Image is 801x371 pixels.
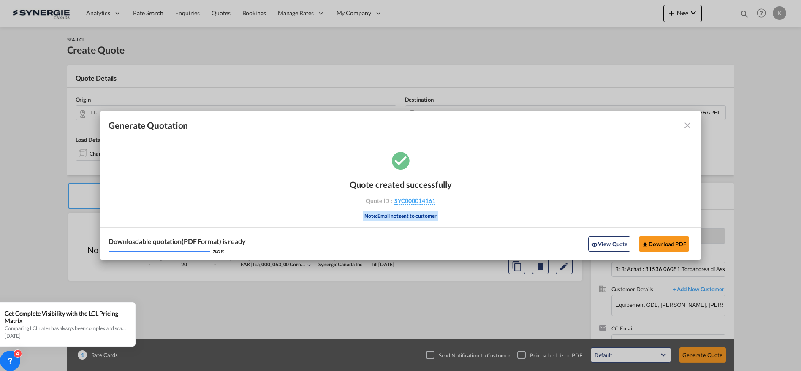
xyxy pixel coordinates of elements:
div: Downloadable quotation(PDF Format) is ready [109,237,246,246]
md-icon: icon-download [642,241,649,248]
span: Generate Quotation [109,120,188,131]
button: Download PDF [639,236,689,252]
md-icon: icon-checkbox-marked-circle [390,150,411,171]
md-icon: icon-close fg-AAA8AD cursor m-0 [682,120,692,130]
div: 100 % [212,248,224,255]
button: icon-eyeView Quote [588,236,630,252]
div: Quote ID : [352,197,450,205]
md-dialog: Generate Quotation Quote ... [100,111,701,260]
div: Note: Email not sent to customer [363,211,438,222]
div: Quote created successfully [350,179,452,190]
md-icon: icon-eye [591,241,598,248]
span: SYC000014161 [394,197,435,205]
